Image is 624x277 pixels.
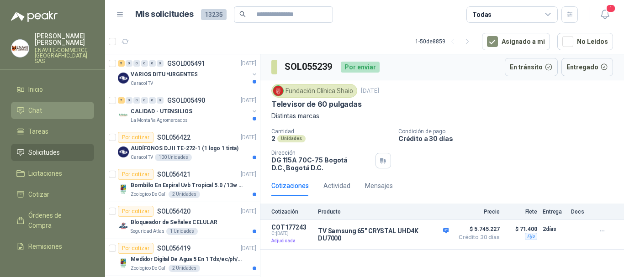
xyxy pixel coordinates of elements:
[141,97,148,104] div: 0
[118,60,125,67] div: 5
[505,224,537,235] p: $ 71.400
[118,220,129,231] img: Company Logo
[118,183,129,194] img: Company Logo
[11,102,94,119] a: Chat
[323,181,350,191] div: Actividad
[241,96,256,105] p: [DATE]
[118,58,258,87] a: 5 0 0 0 0 0 GSOL005491[DATE] Company LogoVARIOS DITU *URGENTESCaracol TV
[28,126,48,136] span: Tareas
[131,107,192,116] p: CALIDAD - UTENSILIOS
[28,147,60,157] span: Solicitudes
[28,241,62,251] span: Remisiones
[118,169,153,180] div: Por cotizar
[239,11,246,17] span: search
[271,231,312,236] span: C: [DATE]
[271,84,357,98] div: Fundación Clínica Shaio
[105,128,260,165] a: Por cotizarSOL056422[DATE] Company LogoAUDÍFONOS DJ II TE-272-1 (1 logo 1 tinta)Caracol TV100 Uni...
[118,257,129,268] img: Company Logo
[271,99,362,109] p: Televisor de 60 pulgadas
[118,110,129,120] img: Company Logo
[169,265,200,272] div: 2 Unidades
[271,156,372,172] p: DG 115A 70C-75 Bogotá D.C. , Bogotá D.C.
[118,243,153,254] div: Por cotizar
[271,224,312,231] p: COT177243
[28,168,62,178] span: Licitaciones
[271,181,309,191] div: Cotizaciones
[131,154,153,161] p: Caracol TV
[543,224,566,235] p: 2 días
[361,87,379,95] p: [DATE]
[131,228,164,235] p: Seguridad Atlas
[133,97,140,104] div: 0
[241,133,256,142] p: [DATE]
[28,105,42,115] span: Chat
[169,191,200,198] div: 2 Unidades
[271,150,372,156] p: Dirección
[398,135,620,142] p: Crédito a 30 días
[561,58,613,76] button: Entregado
[105,202,260,239] a: Por cotizarSOL056420[DATE] Company LogoBloqueador de Señales CELULARSeguridad Atlas1 Unidades
[241,170,256,179] p: [DATE]
[482,33,550,50] button: Asignado a mi
[11,81,94,98] a: Inicio
[131,70,197,79] p: VARIOS DITU *URGENTES
[271,135,275,142] p: 2
[118,146,129,157] img: Company Logo
[126,60,132,67] div: 0
[155,154,192,161] div: 100 Unidades
[133,60,140,67] div: 0
[11,11,58,22] img: Logo peakr
[11,207,94,234] a: Órdenes de Compra
[126,97,132,104] div: 0
[131,255,244,264] p: Medidor Digital De Agua 5 En 1 Tds/ec/ph/salinidad/temperatu
[11,40,29,57] img: Company Logo
[149,97,156,104] div: 0
[28,189,49,199] span: Cotizar
[543,209,566,215] p: Entrega
[271,128,391,135] p: Cantidad
[35,47,94,64] p: ENAVII E-COMMERCE [GEOGRAPHIC_DATA] SAS
[166,228,198,235] div: 1 Unidades
[273,86,283,96] img: Company Logo
[118,95,258,124] a: 7 0 0 0 0 0 GSOL005490[DATE] Company LogoCALIDAD - UTENSILIOSLa Montaña Agromercados
[157,171,190,178] p: SOL056421
[131,265,167,272] p: Zoologico De Cali
[454,209,500,215] p: Precio
[241,207,256,216] p: [DATE]
[157,134,190,141] p: SOL056422
[157,208,190,214] p: SOL056420
[35,33,94,46] p: [PERSON_NAME] [PERSON_NAME]
[131,181,244,190] p: Bombillo En Espiral Uvb Tropical 5.0 / 13w Reptiles (ectotermos)
[149,60,156,67] div: 0
[505,209,537,215] p: Flete
[365,181,393,191] div: Mensajes
[277,135,306,142] div: Unidades
[131,80,153,87] p: Caracol TV
[271,111,613,121] p: Distintas marcas
[157,60,164,67] div: 0
[241,244,256,253] p: [DATE]
[398,128,620,135] p: Condición de pago
[454,224,500,235] span: $ 5.745.227
[11,238,94,255] a: Remisiones
[11,123,94,140] a: Tareas
[135,8,194,21] h1: Mis solicitudes
[271,236,312,246] p: Adjudicada
[557,33,613,50] button: No Leídos
[341,62,380,73] div: Por enviar
[157,97,164,104] div: 0
[131,144,238,153] p: AUDÍFONOS DJ II TE-272-1 (1 logo 1 tinta)
[318,209,449,215] p: Producto
[141,60,148,67] div: 0
[167,97,205,104] p: GSOL005490
[285,60,333,74] h3: SOL055239
[241,59,256,68] p: [DATE]
[201,9,227,20] span: 13235
[472,10,492,20] div: Todas
[28,84,43,94] span: Inicio
[118,206,153,217] div: Por cotizar
[11,165,94,182] a: Licitaciones
[105,165,260,202] a: Por cotizarSOL056421[DATE] Company LogoBombillo En Espiral Uvb Tropical 5.0 / 13w Reptiles (ectot...
[118,97,125,104] div: 7
[167,60,205,67] p: GSOL005491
